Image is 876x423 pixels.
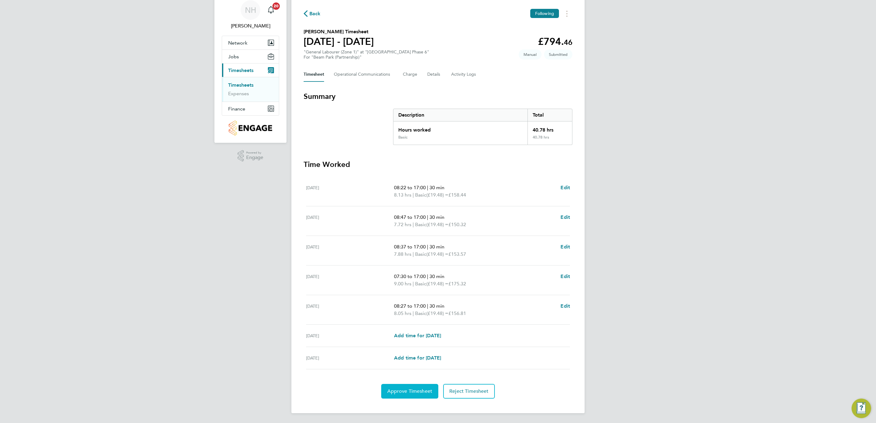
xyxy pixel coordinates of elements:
[448,281,466,287] span: £175.32
[415,221,426,228] span: Basic
[429,185,444,190] span: 30 min
[306,184,394,199] div: [DATE]
[309,10,321,17] span: Back
[394,303,426,309] span: 08:27 to 17:00
[306,302,394,317] div: [DATE]
[519,49,542,60] span: This timesheet was manually created.
[394,251,411,257] span: 7.88 hrs
[448,251,466,257] span: £153.57
[448,222,466,227] span: £150.32
[451,67,477,82] button: Activity Logs
[429,244,444,250] span: 30 min
[304,92,572,399] section: Timesheet
[527,109,572,121] div: Total
[403,67,418,82] button: Charge
[427,303,428,309] span: |
[427,244,428,250] span: |
[222,0,279,30] a: NH[PERSON_NAME]
[304,67,324,82] button: Timesheet
[246,155,263,160] span: Engage
[560,243,570,251] a: Edit
[560,184,570,191] a: Edit
[381,384,438,399] button: Approve Timesheet
[560,273,570,279] span: Edit
[429,214,444,220] span: 30 min
[393,109,572,145] div: Summary
[394,354,441,362] a: Add time for [DATE]
[448,192,466,198] span: £158.44
[394,333,441,338] span: Add time for [DATE]
[527,135,572,145] div: 40.78 hrs
[228,82,254,88] a: Timesheets
[222,50,279,63] button: Jobs
[265,0,277,20] a: 20
[306,354,394,362] div: [DATE]
[561,9,572,18] button: Timesheets Menu
[530,9,559,18] button: Following
[228,40,247,46] span: Network
[393,109,527,121] div: Description
[387,388,432,394] span: Approve Timesheet
[560,214,570,221] a: Edit
[535,11,554,16] span: Following
[304,35,374,48] h1: [DATE] - [DATE]
[394,281,411,287] span: 9.00 hrs
[527,121,572,135] div: 40.78 hrs
[394,214,426,220] span: 08:47 to 17:00
[222,77,279,102] div: Timesheets
[306,273,394,287] div: [DATE]
[429,303,444,309] span: 30 min
[394,273,426,279] span: 07:30 to 17:00
[228,67,254,73] span: Timesheets
[222,121,279,136] a: Go to home page
[560,303,570,309] span: Edit
[222,36,279,49] button: Network
[228,91,249,96] a: Expenses
[304,28,374,35] h2: [PERSON_NAME] Timesheet
[306,214,394,228] div: [DATE]
[426,192,448,198] span: (£19.48) =
[228,54,239,60] span: Jobs
[394,192,411,198] span: 8.13 hrs
[427,185,428,190] span: |
[272,2,280,10] span: 20
[304,10,321,17] button: Back
[238,150,264,162] a: Powered byEngage
[560,214,570,220] span: Edit
[448,310,466,316] span: £156.81
[394,244,426,250] span: 08:37 to 17:00
[426,281,448,287] span: (£19.48) =
[222,22,279,30] span: Nikki Hobden
[560,273,570,280] a: Edit
[393,121,527,135] div: Hours worked
[413,251,414,257] span: |
[427,214,428,220] span: |
[246,150,263,155] span: Powered by
[560,244,570,250] span: Edit
[852,399,871,418] button: Engage Resource Center
[394,355,441,361] span: Add time for [DATE]
[228,106,245,112] span: Finance
[306,332,394,339] div: [DATE]
[560,185,570,190] span: Edit
[304,160,572,169] h3: Time Worked
[222,102,279,115] button: Finance
[413,222,414,227] span: |
[415,310,426,317] span: Basic
[427,67,441,82] button: Details
[304,49,429,60] div: "General Labourer (Zone 1)" at "[GEOGRAPHIC_DATA] Phase 6"
[229,121,272,136] img: countryside-properties-logo-retina.png
[304,92,572,101] h3: Summary
[334,67,393,82] button: Operational Communications
[415,251,426,258] span: Basic
[394,332,441,339] a: Add time for [DATE]
[304,55,429,60] div: For "Beam Park (Partnership)"
[245,6,256,14] span: NH
[538,36,572,47] app-decimal: £794.
[544,49,572,60] span: This timesheet is Submitted.
[426,222,448,227] span: (£19.48) =
[394,310,411,316] span: 8.05 hrs
[398,135,407,140] div: Basic
[413,192,414,198] span: |
[222,63,279,77] button: Timesheets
